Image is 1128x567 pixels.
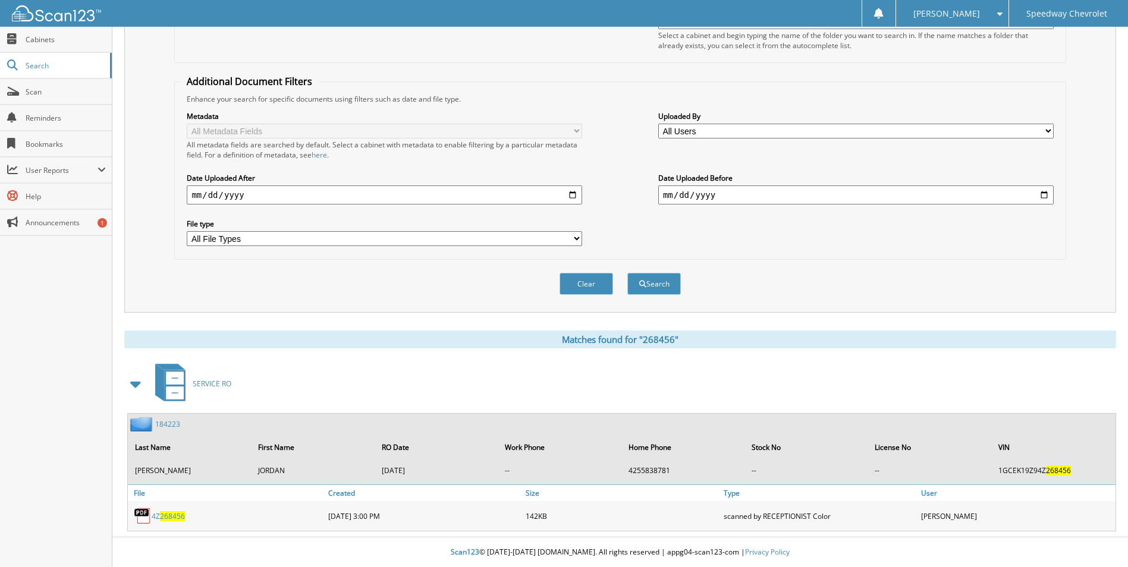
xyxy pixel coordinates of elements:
th: License No [869,435,991,459]
th: VIN [992,435,1114,459]
input: end [658,185,1054,204]
a: here [312,150,327,160]
label: Metadata [187,111,582,121]
span: Cabinets [26,34,106,45]
span: Help [26,191,106,201]
div: Select a cabinet and begin typing the name of the folder you want to search in. If the name match... [658,30,1054,51]
div: © [DATE]-[DATE] [DOMAIN_NAME]. All rights reserved | appg04-scan123-com | [112,538,1128,567]
input: start [187,185,582,204]
button: Search [627,273,681,295]
div: [PERSON_NAME] [918,504,1116,528]
div: 142KB [523,504,720,528]
span: SERVICE RO [193,379,231,389]
a: File [128,485,325,501]
div: Enhance your search for specific documents using filters such as date and file type. [181,94,1059,104]
label: Date Uploaded Before [658,173,1054,183]
a: SERVICE RO [148,360,231,407]
th: Work Phone [499,435,621,459]
span: Bookmarks [26,139,106,149]
button: Clear [560,273,613,295]
span: Speedway Chevrolet [1026,10,1107,17]
td: JORDAN [252,461,374,480]
th: Home Phone [623,435,744,459]
span: Reminders [26,113,106,123]
span: User Reports [26,165,98,175]
div: All metadata fields are searched by default. Select a cabinet with metadata to enable filtering b... [187,140,582,160]
th: RO Date [376,435,498,459]
td: [PERSON_NAME] [129,461,251,480]
span: 268456 [1046,465,1071,475]
td: 4255838781 [623,461,744,480]
a: Created [325,485,523,501]
div: 1 [98,218,107,228]
span: Announcements [26,218,106,228]
th: Stock No [746,435,868,459]
span: [PERSON_NAME] [913,10,980,17]
img: folder2.png [130,417,155,431]
img: PDF.png [134,507,152,525]
div: scanned by RECEPTIONIST Color [721,504,918,528]
legend: Additional Document Filters [181,75,318,88]
span: Scan [26,87,106,97]
a: 184223 [155,419,180,429]
td: [DATE] [376,461,498,480]
iframe: Chat Widget [1069,510,1128,567]
img: scan123-logo-white.svg [12,5,101,21]
td: -- [499,461,621,480]
a: Privacy Policy [745,547,790,557]
td: 1GCEK19Z94Z [992,461,1114,480]
td: -- [746,461,868,480]
a: Size [523,485,720,501]
th: Last Name [129,435,251,459]
label: Date Uploaded After [187,173,582,183]
label: Uploaded By [658,111,1054,121]
td: -- [869,461,991,480]
label: File type [187,219,582,229]
div: [DATE] 3:00 PM [325,504,523,528]
span: Search [26,61,104,71]
a: Type [721,485,918,501]
span: 268456 [160,511,185,521]
div: Matches found for "268456" [124,330,1116,348]
a: User [918,485,1116,501]
a: 4Z268456 [152,511,185,521]
th: First Name [252,435,374,459]
span: Scan123 [451,547,479,557]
